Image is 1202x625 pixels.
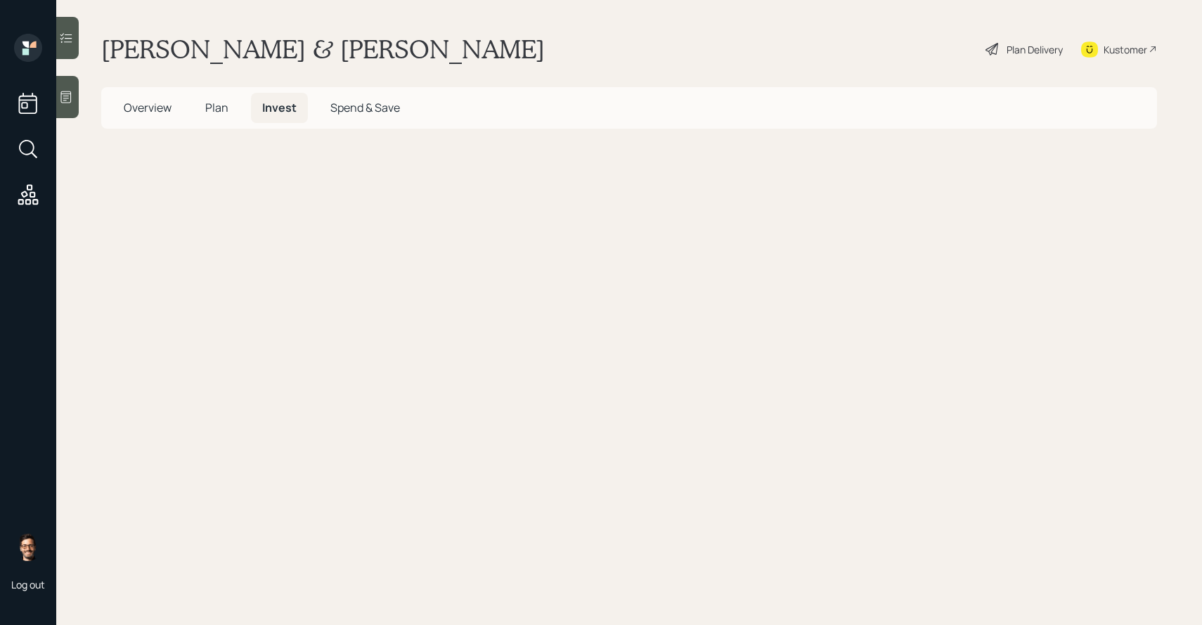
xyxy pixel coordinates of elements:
[1104,42,1147,57] div: Kustomer
[330,100,400,115] span: Spend & Save
[205,100,228,115] span: Plan
[262,100,297,115] span: Invest
[11,578,45,591] div: Log out
[124,100,172,115] span: Overview
[101,34,545,65] h1: [PERSON_NAME] & [PERSON_NAME]
[1007,42,1063,57] div: Plan Delivery
[14,533,42,561] img: sami-boghos-headshot.png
